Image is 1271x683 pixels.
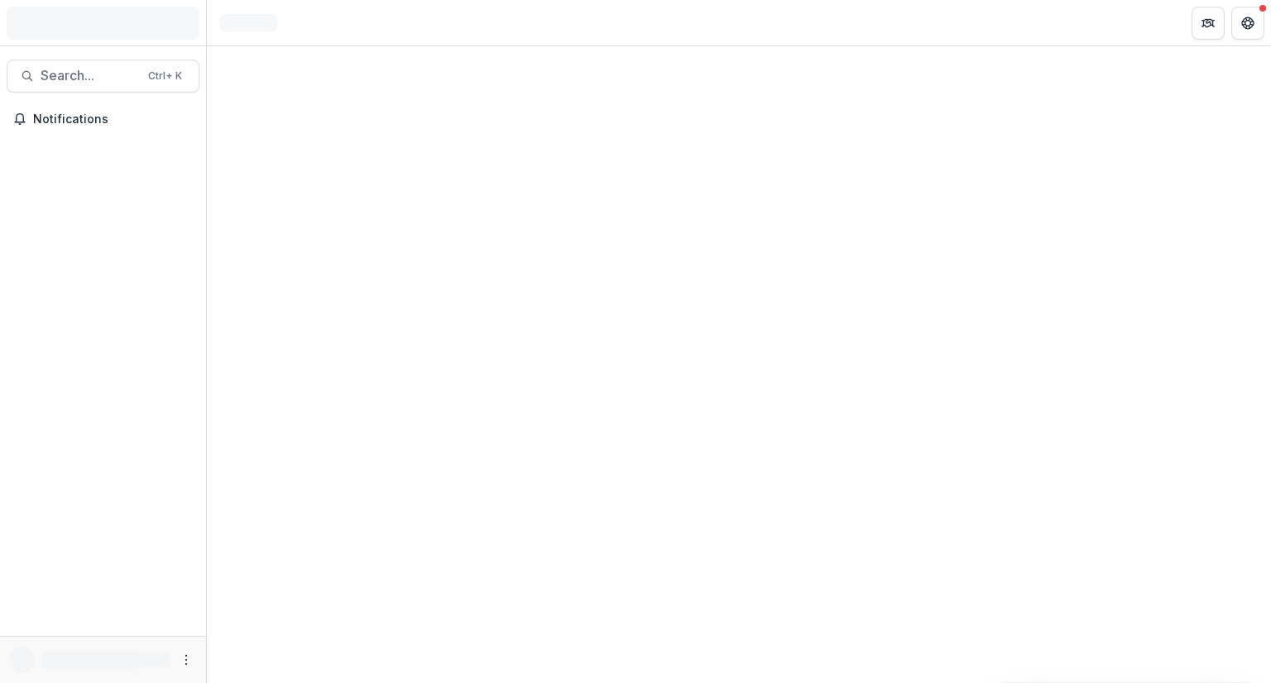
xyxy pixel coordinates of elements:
[33,112,193,127] span: Notifications
[1192,7,1225,40] button: Partners
[145,67,185,85] div: Ctrl + K
[7,106,199,132] button: Notifications
[1231,7,1264,40] button: Get Help
[213,11,284,35] nav: breadcrumb
[7,60,199,93] button: Search...
[41,68,138,84] span: Search...
[176,650,196,670] button: More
